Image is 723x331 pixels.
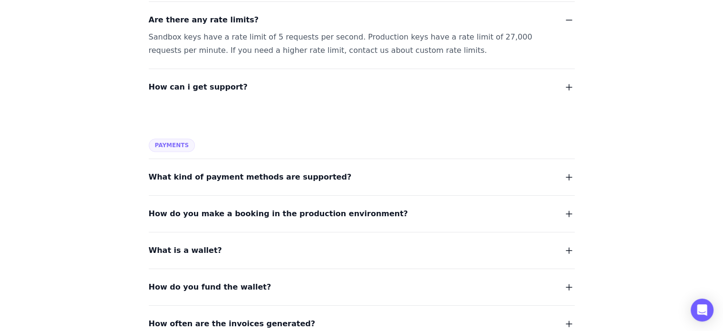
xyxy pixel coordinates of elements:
button: How do you make a booking in the production environment? [149,207,575,221]
button: Are there any rate limits? [149,13,575,27]
span: Payments [149,139,195,152]
div: Open Intercom Messenger [691,299,713,321]
span: Are there any rate limits? [149,13,259,27]
button: How can i get support? [149,80,575,94]
span: How can i get support? [149,80,248,94]
button: How often are the invoices generated? [149,317,575,331]
button: What kind of payment methods are supported? [149,171,575,184]
span: How do you make a booking in the production environment? [149,207,408,221]
div: Sandbox keys have a rate limit of 5 requests per second. Production keys have a rate limit of 27,... [149,30,552,57]
span: How do you fund the wallet? [149,281,271,294]
span: How often are the invoices generated? [149,317,315,331]
span: What kind of payment methods are supported? [149,171,352,184]
button: How do you fund the wallet? [149,281,575,294]
button: What is a wallet? [149,244,575,257]
span: What is a wallet? [149,244,222,257]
